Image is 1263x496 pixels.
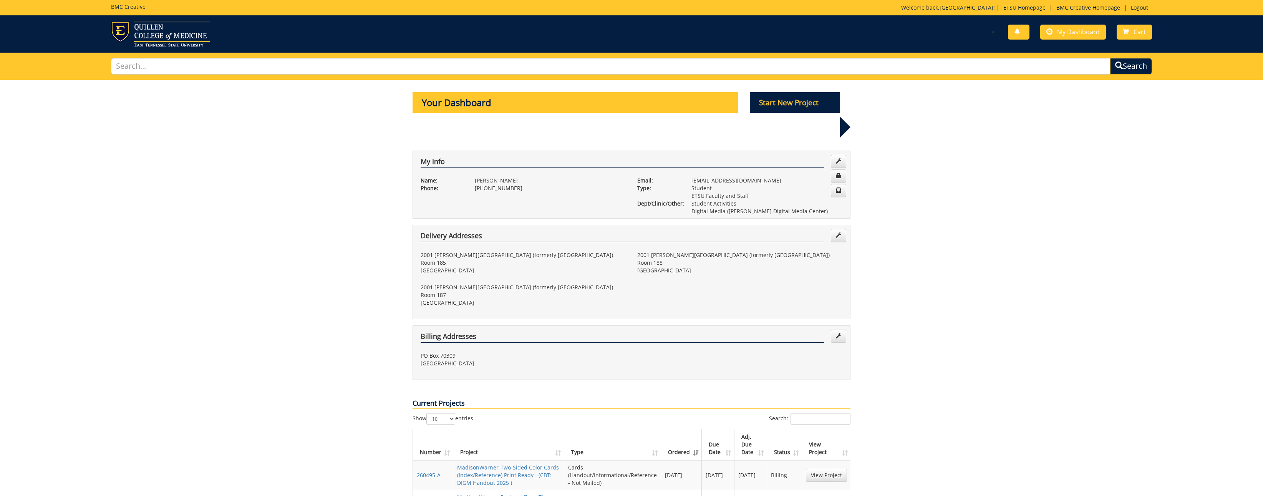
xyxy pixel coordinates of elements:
a: Edit Addresses [831,229,846,242]
th: View Project: activate to sort column ascending [802,429,851,460]
h4: Billing Addresses [421,333,824,343]
th: Ordered: activate to sort column ascending [661,429,702,460]
p: Your Dashboard [413,92,738,113]
a: Logout [1127,4,1152,11]
a: 260495-A [417,471,441,479]
p: [GEOGRAPHIC_DATA] [421,360,626,367]
a: My Dashboard [1040,25,1106,40]
th: Status: activate to sort column ascending [767,429,802,460]
p: Student Activities [691,200,842,207]
th: Adj. Due Date: activate to sort column ascending [734,429,767,460]
h4: Delivery Addresses [421,232,824,242]
p: [PERSON_NAME] [475,177,626,184]
td: [DATE] [661,460,702,490]
a: BMC Creative Homepage [1052,4,1124,11]
p: 2001 [PERSON_NAME][GEOGRAPHIC_DATA] (formerly [GEOGRAPHIC_DATA]) [421,284,626,291]
th: Project: activate to sort column ascending [453,429,564,460]
p: 2001 [PERSON_NAME][GEOGRAPHIC_DATA] (formerly [GEOGRAPHIC_DATA]) [637,251,842,259]
a: Change Password [831,169,846,182]
select: Showentries [426,413,455,425]
img: ETSU logo [111,22,210,46]
label: Show entries [413,413,473,425]
span: My Dashboard [1057,28,1100,36]
p: 2001 [PERSON_NAME][GEOGRAPHIC_DATA] (formerly [GEOGRAPHIC_DATA]) [421,251,626,259]
p: Name: [421,177,463,184]
th: Number: activate to sort column ascending [413,429,453,460]
a: Edit Info [831,155,846,168]
p: Start New Project [750,92,840,113]
p: Student [691,184,842,192]
a: MadisonWarner-Two-Sided Color Cards (Index/Reference) Print Ready - (CBT: DIGM Handout 2025 ) [457,464,559,486]
p: PO Box 70309 [421,352,626,360]
a: Change Communication Preferences [831,184,846,197]
p: Email: [637,177,680,184]
label: Search: [769,413,850,425]
p: ETSU Faculty and Staff [691,192,842,200]
p: Current Projects [413,398,850,409]
p: [PHONE_NUMBER] [475,184,626,192]
p: [GEOGRAPHIC_DATA] [637,267,842,274]
p: Welcome back, ! | | | [901,4,1152,12]
th: Due Date: activate to sort column ascending [702,429,734,460]
p: Room 185 [421,259,626,267]
h4: My Info [421,158,824,168]
input: Search... [111,58,1111,75]
a: [GEOGRAPHIC_DATA] [940,4,993,11]
input: Search: [791,413,850,425]
a: ETSU Homepage [999,4,1049,11]
a: View Project [806,469,847,482]
p: [EMAIL_ADDRESS][DOMAIN_NAME] [691,177,842,184]
td: Cards (Handout/Informational/Reference - Not Mailed) [564,460,661,490]
td: Billing [767,460,802,490]
td: [DATE] [702,460,734,490]
button: Search [1110,58,1152,75]
p: [GEOGRAPHIC_DATA] [421,267,626,274]
a: Start New Project [750,100,840,107]
p: [GEOGRAPHIC_DATA] [421,299,626,307]
p: Type: [637,184,680,192]
p: Dept/Clinic/Other: [637,200,680,207]
h5: BMC Creative [111,4,146,10]
a: Edit Addresses [831,330,846,343]
td: [DATE] [734,460,767,490]
p: Room 188 [637,259,842,267]
p: Phone: [421,184,463,192]
span: Cart [1134,28,1146,36]
p: Room 187 [421,291,626,299]
a: Cart [1117,25,1152,40]
p: Digital Media ([PERSON_NAME] Digital Media Center) [691,207,842,215]
th: Type: activate to sort column ascending [564,429,661,460]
